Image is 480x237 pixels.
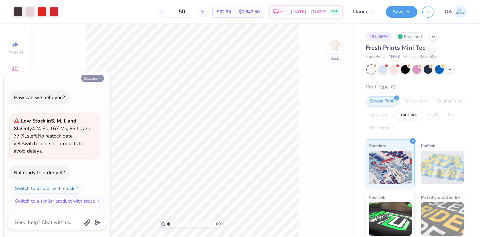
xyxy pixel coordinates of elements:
input: – – [169,6,195,18]
img: Switch to a similar product with stock [96,199,100,203]
button: Switch to a color with stock [11,183,83,194]
span: Image AI [7,49,23,55]
div: Applique [366,110,392,120]
img: Neon Ink [369,202,412,236]
img: Standard [369,151,412,184]
span: DA [445,8,452,16]
input: Untitled Design [348,5,381,18]
span: Minimum Order: 50 + [403,54,437,60]
div: Back [330,55,339,61]
button: Switch to a similar product with stock [11,196,104,206]
img: Switch to a color with stock [76,186,80,190]
span: Fresh Prints [366,54,385,60]
span: Metallic & Glitter Ink [421,194,460,201]
div: Foil [444,110,459,120]
a: DA [445,5,467,18]
img: Metallic & Glitter Ink [421,202,464,236]
span: Only 424 Ss, 167 Ms, 86 Ls and 77 XLs left. Switch colors or products to avoid delays. [14,117,92,154]
div: Transfers [394,110,421,120]
span: No restock date yet. [14,133,73,147]
span: FREE [331,9,338,14]
div: # 514366A [366,32,392,41]
span: Fresh Prints Mini Tee [366,44,426,52]
span: $32.95 [217,8,231,15]
button: Save [386,6,417,18]
button: Collapse [81,75,104,82]
img: Puff Ink [421,151,464,184]
span: [DATE] - [DATE] [291,8,327,15]
img: Back [328,39,341,52]
span: # FP38 [389,54,400,60]
img: Deeksha Arora [454,5,467,18]
div: Rhinestones [366,123,398,133]
div: Vinyl [423,110,442,120]
span: 100 % [214,221,224,227]
div: Digital Print [434,96,466,106]
span: Standard [369,142,386,149]
span: Puff Ink [421,142,435,149]
div: Not ready to order yet? [14,169,65,176]
div: How can we help you? [14,94,65,101]
span: Neon Ink [369,194,385,201]
div: Revision 1 [396,32,426,41]
div: Screen Print [366,96,398,106]
span: $1,647.50 [239,8,260,15]
strong: Low Stock in S, M, L and XL : [14,117,76,132]
div: Print Type [366,83,467,91]
div: Embroidery [400,96,432,106]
